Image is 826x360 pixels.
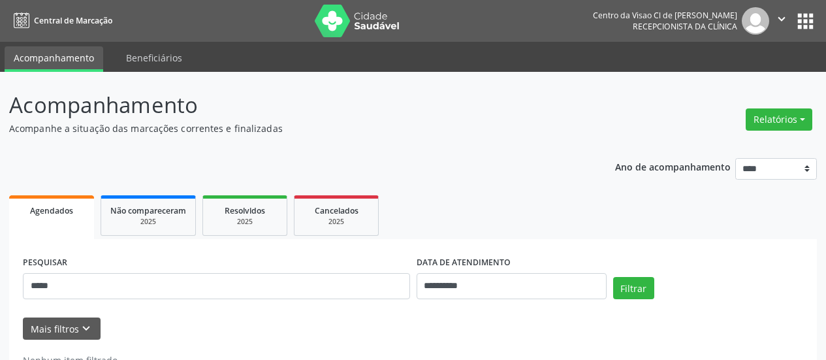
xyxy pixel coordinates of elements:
a: Acompanhamento [5,46,103,72]
i:  [774,12,789,26]
img: img [742,7,769,35]
a: Beneficiários [117,46,191,69]
button:  [769,7,794,35]
p: Acompanhe a situação das marcações correntes e finalizadas [9,122,575,135]
span: Central de Marcação [34,15,112,26]
button: apps [794,10,817,33]
span: Cancelados [315,205,358,216]
a: Central de Marcação [9,10,112,31]
label: PESQUISAR [23,253,67,273]
div: 2025 [304,217,369,227]
p: Ano de acompanhamento [615,158,731,174]
i: keyboard_arrow_down [79,321,93,336]
span: Resolvidos [225,205,265,216]
label: DATA DE ATENDIMENTO [417,253,511,273]
p: Acompanhamento [9,89,575,122]
span: Agendados [30,205,73,216]
button: Relatórios [746,108,812,131]
div: 2025 [110,217,186,227]
span: Não compareceram [110,205,186,216]
div: 2025 [212,217,278,227]
button: Filtrar [613,277,654,299]
button: Mais filtroskeyboard_arrow_down [23,318,101,340]
div: Centro da Visao Cl de [PERSON_NAME] [593,10,737,21]
span: Recepcionista da clínica [633,21,737,32]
